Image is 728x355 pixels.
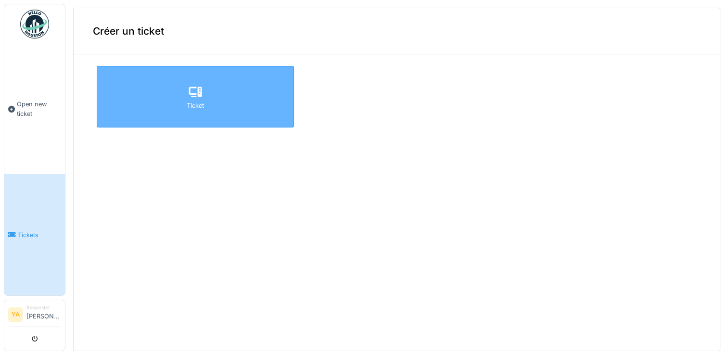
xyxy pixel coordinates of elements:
li: [PERSON_NAME] [26,304,61,325]
span: Tickets [18,230,61,240]
li: YA [8,307,23,322]
span: Open new ticket [17,100,61,118]
div: Créer un ticket [74,8,720,54]
a: Open new ticket [4,44,65,174]
div: Ticket [187,101,204,110]
a: YA Requester[PERSON_NAME] [8,304,61,327]
img: Badge_color-CXgf-gQk.svg [20,10,49,38]
div: Requester [26,304,61,311]
a: Tickets [4,174,65,295]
